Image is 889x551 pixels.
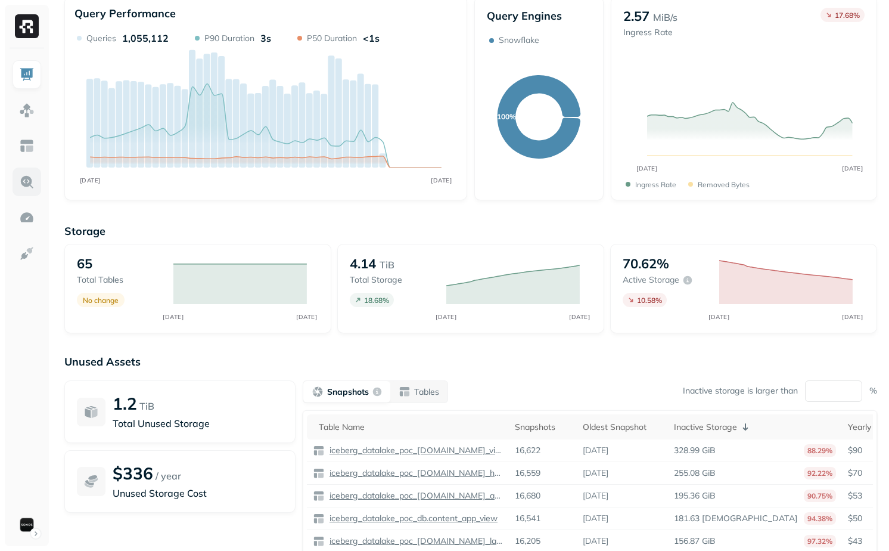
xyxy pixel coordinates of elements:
p: No change [83,296,119,305]
tspan: [DATE] [570,313,590,320]
a: iceberg_datalake_poc_db.content_app_view [325,513,498,524]
p: 18.68 % [364,296,389,305]
p: [DATE] [583,468,608,479]
p: Ingress Rate [623,27,677,38]
p: Query Performance [74,7,176,20]
tspan: [DATE] [843,165,863,172]
p: 3s [260,32,271,44]
p: iceberg_datalake_poc_[DOMAIN_NAME]_action [327,490,503,502]
p: Query Engines [487,9,591,23]
p: 90.75% [804,490,836,502]
p: Total tables [77,274,161,286]
img: Query Explorer [19,174,35,190]
p: Inactive Storage [674,422,737,433]
p: Inactive storage is larger than [683,385,798,397]
p: Snowflake [499,35,539,46]
p: % [869,385,877,397]
img: table [313,513,325,525]
p: [DATE] [583,490,608,502]
div: Table Name [319,420,503,434]
p: 328.99 GiB [674,445,716,456]
p: Snapshots [327,386,369,398]
p: <1s [363,32,380,44]
p: 4.14 [350,255,376,272]
text: 100% [497,112,516,121]
p: Storage [64,224,877,238]
img: Sonos [18,516,35,533]
p: TiB [139,399,154,413]
p: 17.68 % [835,11,860,20]
p: Active storage [623,274,679,286]
p: 16,541 [515,513,540,524]
tspan: [DATE] [709,313,730,320]
img: table [313,445,325,457]
img: Ryft [15,14,39,38]
p: Unused Assets [64,355,877,369]
p: 156.87 GiB [674,535,716,547]
tspan: [DATE] [843,313,863,320]
tspan: [DATE] [80,177,101,184]
p: 2.57 [623,8,649,24]
p: [DATE] [583,535,608,547]
img: Assets [19,103,35,118]
p: iceberg_datalake_poc_[DOMAIN_NAME]_view [327,445,503,456]
img: Dashboard [19,67,35,82]
a: iceberg_datalake_poc_[DOMAIN_NAME]_health [325,468,503,479]
p: 65 [77,255,92,272]
div: Snapshots [515,420,571,434]
p: iceberg_datalake_poc_[DOMAIN_NAME]_health [327,468,503,479]
img: table [313,535,325,547]
p: Unused Storage Cost [113,486,283,500]
img: Asset Explorer [19,138,35,154]
a: iceberg_datalake_poc_[DOMAIN_NAME]_view [325,445,503,456]
p: TiB [380,258,394,272]
tspan: [DATE] [637,165,658,172]
p: Ingress Rate [635,180,676,189]
p: 1,055,112 [122,32,169,44]
a: iceberg_datalake_poc_[DOMAIN_NAME]_launch [325,535,503,547]
p: 97.32% [804,535,836,547]
tspan: [DATE] [431,177,452,184]
p: 181.63 [DEMOGRAPHIC_DATA] [674,513,798,524]
p: Tables [414,386,439,398]
p: 195.36 GiB [674,490,716,502]
p: [DATE] [583,513,608,524]
p: 16,622 [515,445,540,456]
img: Integrations [19,246,35,261]
a: iceberg_datalake_poc_[DOMAIN_NAME]_action [325,490,503,502]
img: Optimization [19,210,35,225]
p: Total Unused Storage [113,416,283,431]
p: MiB/s [653,10,677,24]
p: P50 Duration [307,33,357,44]
p: P90 Duration [204,33,254,44]
tspan: [DATE] [163,313,184,320]
p: iceberg_datalake_poc_db.content_app_view [327,513,498,524]
p: 1.2 [113,393,137,414]
img: table [313,468,325,479]
p: / year [156,469,181,483]
p: 10.58 % [637,296,662,305]
p: 94.38% [804,512,836,525]
p: 92.22% [804,467,836,479]
tspan: [DATE] [436,313,457,320]
p: 16,680 [515,490,540,502]
p: 70.62% [623,255,669,272]
p: 255.08 GiB [674,468,716,479]
img: table [313,490,325,502]
p: [DATE] [583,445,608,456]
p: 16,559 [515,468,540,479]
p: Queries [86,33,116,44]
p: 16,205 [515,535,540,547]
p: $336 [113,463,153,484]
p: 88.29% [804,444,836,457]
p: Total storage [350,274,434,286]
tspan: [DATE] [297,313,318,320]
p: iceberg_datalake_poc_[DOMAIN_NAME]_launch [327,535,503,547]
p: Removed bytes [698,180,750,189]
div: Oldest Snapshot [583,420,662,434]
